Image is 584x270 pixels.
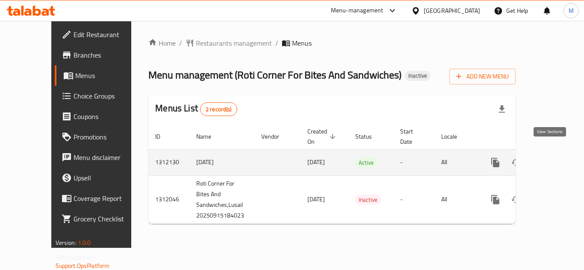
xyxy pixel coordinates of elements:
a: Promotions [55,127,149,147]
a: Coupons [55,106,149,127]
td: 1312046 [148,175,189,224]
span: 2 record(s) [201,105,237,113]
span: Restaurants management [196,38,272,48]
div: Total records count [200,102,237,116]
span: Coupons [74,111,142,122]
span: Coverage Report [74,193,142,203]
a: Menu disclaimer [55,147,149,168]
div: [GEOGRAPHIC_DATA] [424,6,480,15]
span: Menu management ( Roti Corner For Bites And Sandwiches ) [148,65,401,84]
span: Active [355,158,377,168]
a: Edit Restaurant [55,24,149,45]
span: Edit Restaurant [74,29,142,40]
span: Choice Groups [74,91,142,101]
button: Change Status [506,189,526,210]
span: [DATE] [307,194,325,205]
td: - [393,175,434,224]
td: - [393,149,434,175]
a: Branches [55,45,149,65]
table: enhanced table [148,124,574,224]
h2: Menus List [155,102,237,116]
td: All [434,149,478,175]
div: Menu-management [331,6,383,16]
button: Add New Menu [449,69,516,84]
span: Inactive [355,195,381,205]
span: Menus [75,70,142,81]
span: Upsell [74,173,142,183]
td: [DATE] [189,149,254,175]
span: Status [355,131,383,142]
span: Add New Menu [456,71,509,82]
li: / [275,38,278,48]
button: more [485,152,506,173]
span: Menu disclaimer [74,152,142,163]
span: Version: [56,237,77,248]
a: Choice Groups [55,86,149,106]
span: Get support on: [56,252,95,263]
div: Inactive [405,71,431,81]
button: more [485,189,506,210]
a: Home [148,38,176,48]
td: All [434,175,478,224]
span: Locale [441,131,468,142]
span: Inactive [405,72,431,79]
li: / [179,38,182,48]
a: Grocery Checklist [55,209,149,229]
nav: breadcrumb [148,38,516,48]
span: Branches [74,50,142,60]
span: Vendor [261,131,290,142]
span: Created On [307,126,338,147]
span: [DATE] [307,157,325,168]
td: Roti Corner For Bites And Sandwiches,Lusail 20250915184023 [189,175,254,224]
a: Menus [55,65,149,86]
span: ID [155,131,171,142]
a: Upsell [55,168,149,188]
a: Coverage Report [55,188,149,209]
div: Export file [492,99,512,119]
span: Name [196,131,222,142]
button: Change Status [506,152,526,173]
span: Grocery Checklist [74,214,142,224]
span: Start Date [400,126,424,147]
th: Actions [478,124,574,150]
a: Restaurants management [186,38,272,48]
span: Promotions [74,132,142,142]
span: 1.0.0 [78,237,91,248]
span: Menus [292,38,312,48]
td: 1312130 [148,149,189,175]
span: M [569,6,574,15]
